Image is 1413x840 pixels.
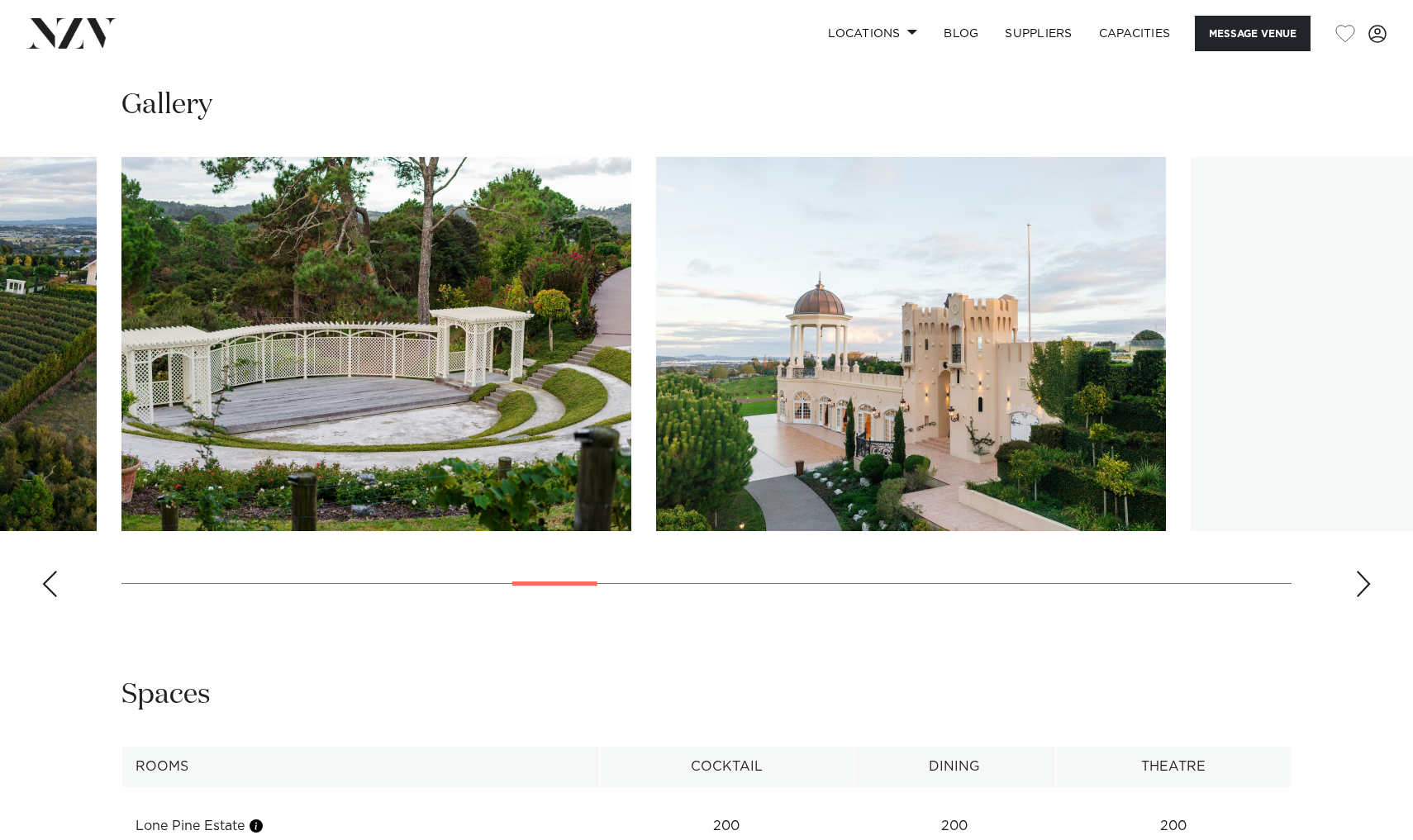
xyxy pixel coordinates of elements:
[1055,747,1291,787] th: Theatre
[599,747,854,787] th: Cocktail
[26,18,117,48] img: nzv-logo.png
[656,157,1166,531] swiper-slide: 12 / 30
[930,16,992,51] a: BLOG
[1195,16,1311,51] button: Message Venue
[815,16,930,51] a: Locations
[992,16,1085,51] a: SUPPLIERS
[854,747,1055,787] th: Dining
[121,676,211,714] h2: Spaces
[121,87,212,124] h2: Gallery
[121,157,631,531] swiper-slide: 11 / 30
[122,747,600,787] th: Rooms
[1086,16,1184,51] a: Capacities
